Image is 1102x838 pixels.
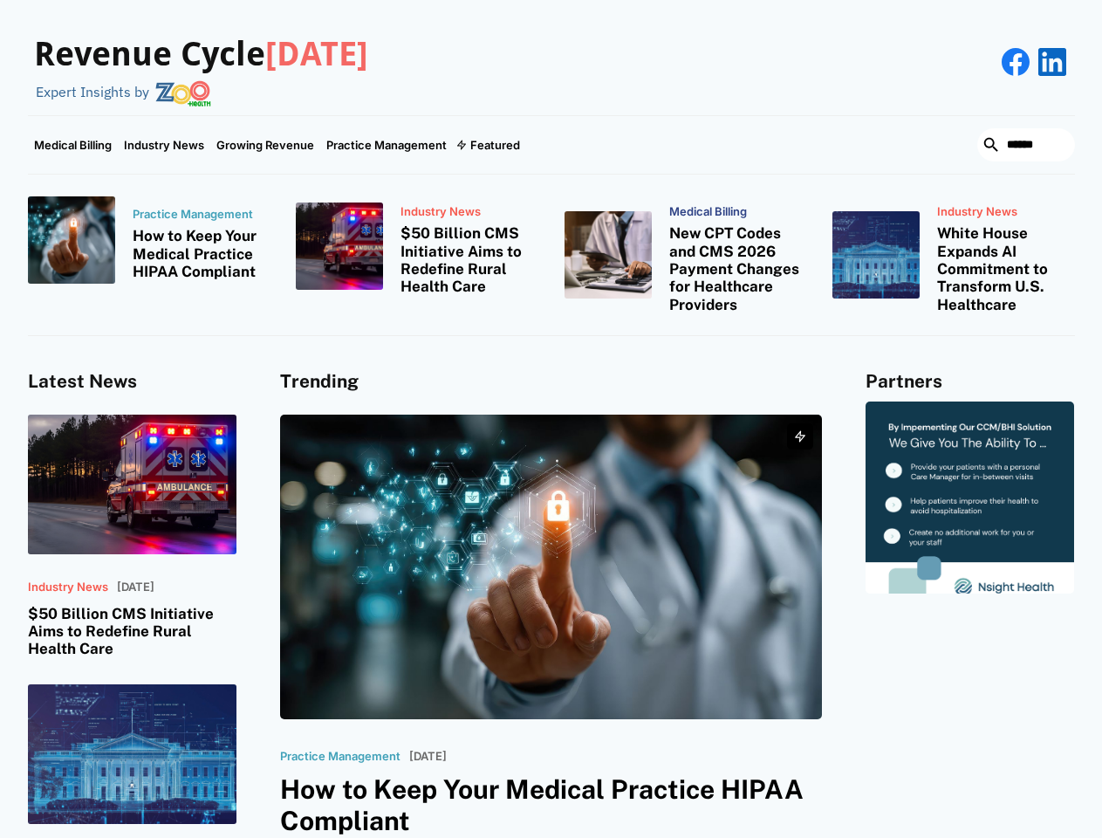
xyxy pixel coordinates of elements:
[265,35,368,73] span: [DATE]
[28,605,236,658] h3: $50 Billion CMS Initiative Aims to Redefine Rural Health Care
[280,371,823,393] h4: Trending
[400,205,538,219] p: Industry News
[937,224,1075,313] h3: White House Expands AI Commitment to Transform U.S. Healthcare
[280,773,823,836] h3: How to Keep Your Medical Practice HIPAA Compliant
[117,580,154,594] p: [DATE]
[453,116,526,174] div: Featured
[28,116,118,174] a: Medical Billing
[866,371,1074,393] h4: Partners
[296,196,538,296] a: Industry News$50 Billion CMS Initiative Aims to Redefine Rural Health Care
[400,224,538,296] h3: $50 Billion CMS Initiative Aims to Redefine Rural Health Care
[36,84,149,100] div: Expert Insights by
[210,116,320,174] a: Growing Revenue
[565,196,807,314] a: Medical BillingNew CPT Codes and CMS 2026 Payment Changes for Healthcare Providers
[133,208,270,222] p: Practice Management
[28,580,108,594] p: Industry News
[28,17,368,106] a: Revenue Cycle[DATE]Expert Insights by
[28,415,236,658] a: Industry News[DATE]$50 Billion CMS Initiative Aims to Redefine Rural Health Care
[409,750,447,764] p: [DATE]
[470,138,520,152] div: Featured
[28,196,270,284] a: Practice ManagementHow to Keep Your Medical Practice HIPAA Compliant
[28,371,236,393] h4: Latest News
[34,35,368,75] h3: Revenue Cycle
[320,116,453,174] a: Practice Management
[118,116,210,174] a: Industry News
[937,205,1075,219] p: Industry News
[669,224,807,313] h3: New CPT Codes and CMS 2026 Payment Changes for Healthcare Providers
[280,750,400,764] p: Practice Management
[832,196,1075,314] a: Industry NewsWhite House Expands AI Commitment to Transform U.S. Healthcare
[669,205,807,219] p: Medical Billing
[133,227,270,280] h3: How to Keep Your Medical Practice HIPAA Compliant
